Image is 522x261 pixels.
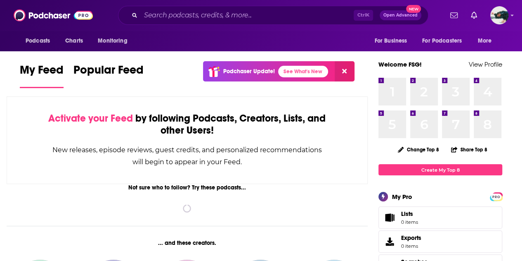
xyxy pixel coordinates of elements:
[401,210,418,218] span: Lists
[478,35,492,47] span: More
[401,234,421,242] span: Exports
[383,13,418,17] span: Open Advanced
[48,113,326,136] div: by following Podcasts, Creators, Lists, and other Users!
[20,63,64,88] a: My Feed
[48,112,133,125] span: Activate your Feed
[417,33,474,49] button: open menu
[378,164,502,175] a: Create My Top 8
[401,219,418,225] span: 0 items
[223,68,275,75] p: Podchaser Update!
[401,210,413,218] span: Lists
[490,6,508,24] img: User Profile
[393,144,444,155] button: Change Top 8
[378,206,502,229] a: Lists
[380,10,421,20] button: Open AdvancedNew
[48,144,326,168] div: New releases, episode reviews, guest credits, and personalized recommendations will begin to appe...
[381,236,398,247] span: Exports
[26,35,50,47] span: Podcasts
[406,5,421,13] span: New
[392,193,412,201] div: My Pro
[491,193,501,199] a: PRO
[92,33,138,49] button: open menu
[368,33,417,49] button: open menu
[490,6,508,24] button: Show profile menu
[378,60,422,68] a: Welcome FSG!
[451,141,488,158] button: Share Top 8
[141,9,354,22] input: Search podcasts, credits, & more...
[73,63,144,88] a: Popular Feed
[378,230,502,253] a: Exports
[98,35,127,47] span: Monitoring
[73,63,144,82] span: Popular Feed
[7,184,368,191] div: Not sure who to follow? Try these podcasts...
[20,33,61,49] button: open menu
[20,63,64,82] span: My Feed
[447,8,461,22] a: Show notifications dropdown
[118,6,428,25] div: Search podcasts, credits, & more...
[472,33,502,49] button: open menu
[354,10,373,21] span: Ctrl K
[401,243,421,249] span: 0 items
[422,35,462,47] span: For Podcasters
[7,239,368,247] div: ... and these creators.
[490,6,508,24] span: Logged in as fsg.publicity
[381,212,398,223] span: Lists
[65,35,83,47] span: Charts
[278,66,328,77] a: See What's New
[14,7,93,23] img: Podchaser - Follow, Share and Rate Podcasts
[469,60,502,68] a: View Profile
[374,35,407,47] span: For Business
[468,8,480,22] a: Show notifications dropdown
[60,33,88,49] a: Charts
